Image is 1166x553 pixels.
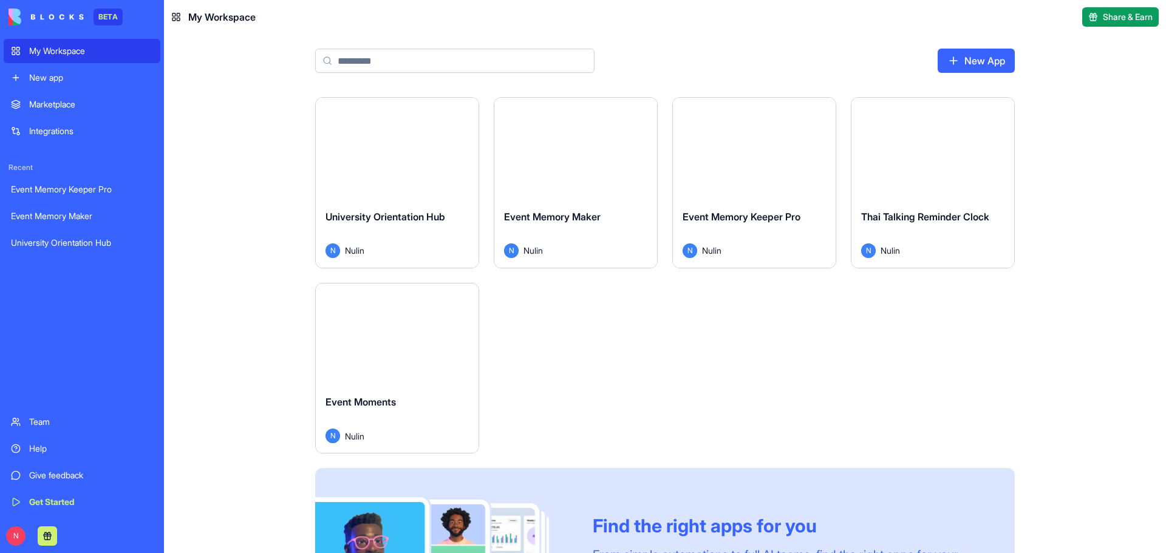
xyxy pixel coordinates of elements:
img: logo [9,8,84,25]
span: Nulin [345,244,364,257]
div: New app [29,72,153,84]
div: Team [29,416,153,428]
div: BETA [94,8,123,25]
a: Event MomentsNNulin [315,283,479,454]
a: Marketplace [4,92,160,117]
span: Event Memory Maker [504,211,601,223]
div: Help [29,443,153,455]
span: N [504,243,519,258]
span: N [326,243,340,258]
div: Give feedback [29,469,153,481]
span: Nulin [881,244,900,257]
span: Event Moments [326,396,396,408]
a: My Workspace [4,39,160,63]
a: University Orientation HubNNulin [315,97,479,268]
span: N [861,243,876,258]
a: Give feedback [4,463,160,487]
span: N [683,243,697,258]
a: Event Memory Keeper Pro [4,177,160,202]
div: Find the right apps for you [593,515,986,537]
span: Share & Earn [1103,11,1153,23]
button: Share & Earn [1082,7,1159,27]
span: N [326,429,340,443]
a: Integrations [4,119,160,143]
div: University Orientation Hub [11,237,153,249]
span: Nulin [345,430,364,443]
span: Nulin [702,244,721,257]
a: New App [938,49,1015,73]
a: Thai Talking Reminder ClockNNulin [851,97,1015,268]
a: Event Memory Maker [4,204,160,228]
span: Recent [4,163,160,172]
a: Event Memory MakerNNulin [494,97,658,268]
span: Event Memory Keeper Pro [683,211,800,223]
div: Integrations [29,125,153,137]
span: University Orientation Hub [326,211,445,223]
span: My Workspace [188,10,256,24]
a: New app [4,66,160,90]
div: My Workspace [29,45,153,57]
div: Marketplace [29,98,153,110]
span: Thai Talking Reminder Clock [861,211,989,223]
a: University Orientation Hub [4,231,160,255]
div: Event Memory Maker [11,210,153,222]
div: Get Started [29,496,153,508]
span: Nulin [523,244,543,257]
span: N [6,526,26,546]
a: Team [4,410,160,434]
a: Help [4,436,160,461]
div: Event Memory Keeper Pro [11,183,153,195]
a: Get Started [4,490,160,514]
a: Event Memory Keeper ProNNulin [672,97,836,268]
a: BETA [9,8,123,25]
